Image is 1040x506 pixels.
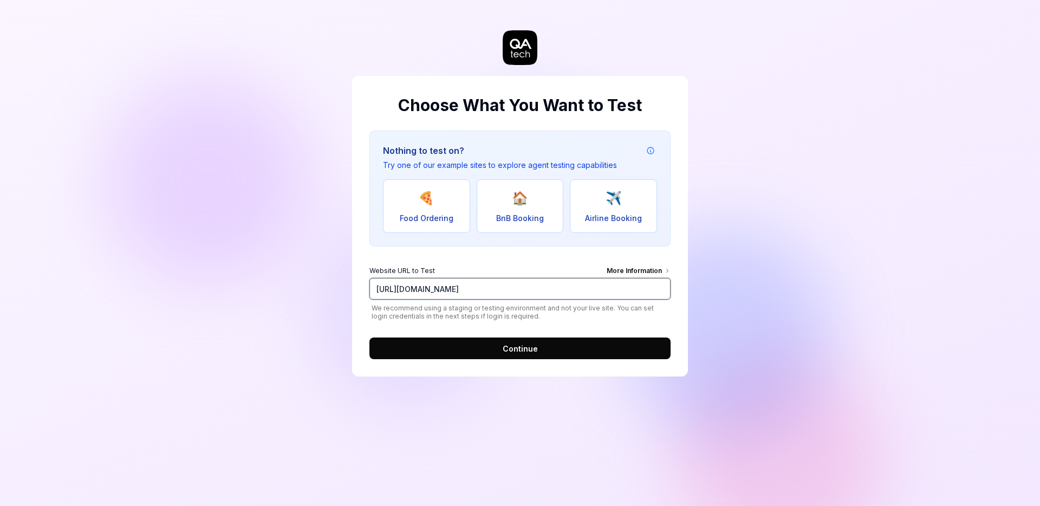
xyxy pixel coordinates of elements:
span: Food Ordering [400,212,453,224]
span: We recommend using a staging or testing environment and not your live site. You can set login cre... [369,304,671,320]
h2: Choose What You Want to Test [369,93,671,118]
span: BnB Booking [496,212,544,224]
div: More Information [607,266,671,278]
button: Continue [369,338,671,359]
span: Airline Booking [585,212,642,224]
button: 🍕Food Ordering [383,179,470,233]
h3: Nothing to test on? [383,144,617,157]
span: 🏠 [512,189,528,208]
span: 🍕 [418,189,434,208]
span: ✈️ [606,189,622,208]
button: 🏠BnB Booking [477,179,564,233]
span: Website URL to Test [369,266,435,278]
span: Continue [503,343,538,354]
p: Try one of our example sites to explore agent testing capabilities [383,159,617,171]
input: Website URL to TestMore Information [369,278,671,300]
button: Example attribution information [644,144,657,157]
button: ✈️Airline Booking [570,179,657,233]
